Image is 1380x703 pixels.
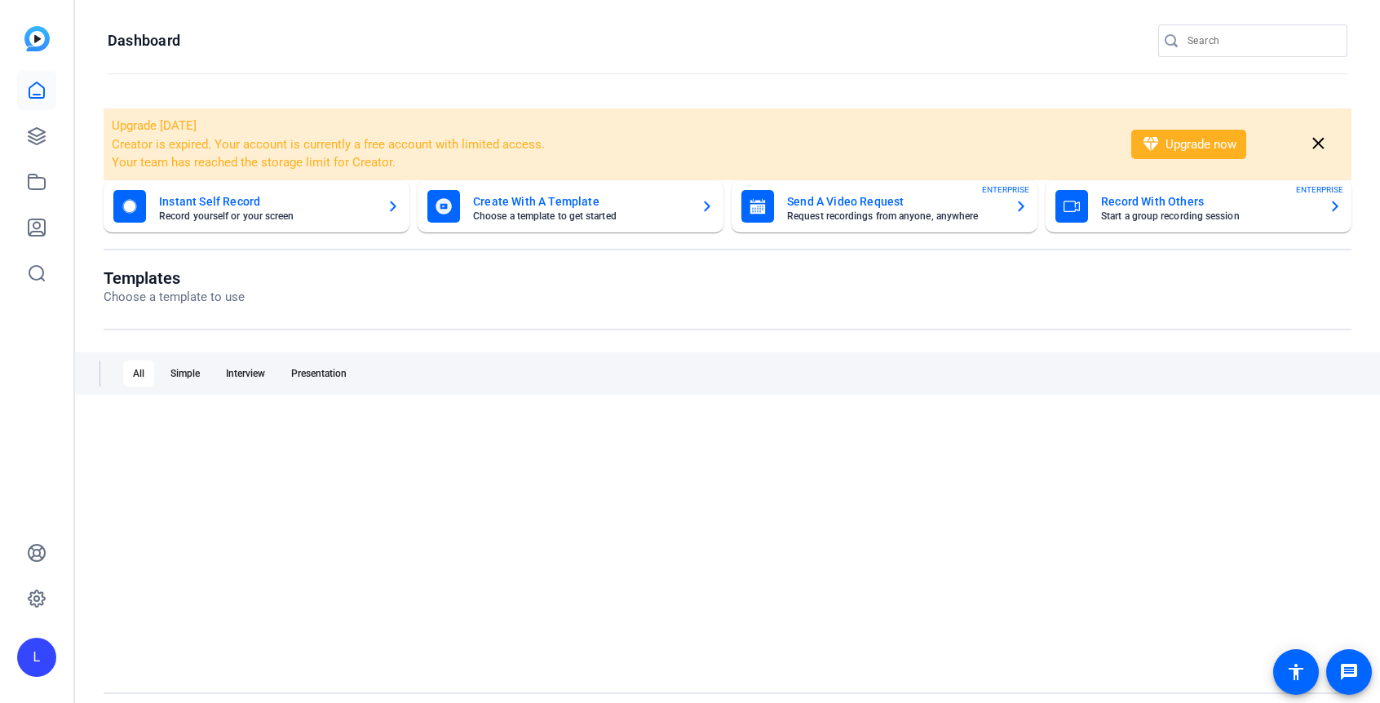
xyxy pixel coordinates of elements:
mat-card-subtitle: Request recordings from anyone, anywhere [787,211,1002,221]
mat-icon: message [1339,662,1359,682]
mat-card-subtitle: Choose a template to get started [473,211,688,221]
input: Search [1188,31,1334,51]
mat-card-subtitle: Record yourself or your screen [159,211,374,221]
mat-icon: accessibility [1286,662,1306,682]
li: Your team has reached the storage limit for Creator. [112,153,1110,172]
div: All [123,360,154,387]
img: blue-gradient.svg [24,26,50,51]
mat-card-title: Create With A Template [473,192,688,211]
mat-card-title: Instant Self Record [159,192,374,211]
mat-card-subtitle: Start a group recording session [1101,211,1316,221]
button: Upgrade now [1131,130,1246,159]
span: ENTERPRISE [982,183,1029,196]
h1: Templates [104,268,245,288]
mat-icon: diamond [1141,135,1161,154]
button: Create With A TemplateChoose a template to get started [418,180,723,232]
mat-card-title: Send A Video Request [787,192,1002,211]
span: Upgrade [DATE] [112,118,197,133]
li: Creator is expired. Your account is currently a free account with limited access. [112,135,1110,154]
mat-icon: close [1308,134,1329,154]
mat-card-title: Record With Others [1101,192,1316,211]
button: Send A Video RequestRequest recordings from anyone, anywhereENTERPRISE [732,180,1037,232]
div: Presentation [281,360,356,387]
div: Interview [216,360,275,387]
h1: Dashboard [108,31,180,51]
span: ENTERPRISE [1296,183,1343,196]
p: Choose a template to use [104,288,245,307]
div: Simple [161,360,210,387]
button: Instant Self RecordRecord yourself or your screen [104,180,409,232]
button: Record With OthersStart a group recording sessionENTERPRISE [1046,180,1351,232]
div: L [17,638,56,677]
